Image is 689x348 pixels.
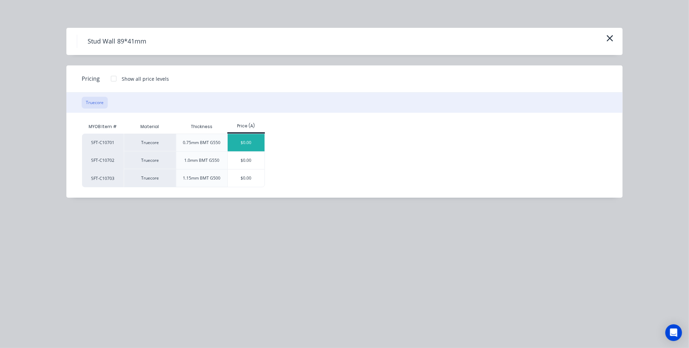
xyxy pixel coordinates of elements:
[228,169,265,187] div: $0.00
[124,120,176,134] div: Material
[184,157,219,164] div: 1.0mm BMT G550
[665,324,682,341] div: Open Intercom Messenger
[124,151,176,169] div: Truecore
[82,134,124,151] div: SFT-C10701
[77,35,157,48] h4: Stud Wall 89*41mm
[185,118,218,135] div: Thickness
[183,140,220,146] div: 0.75mm BMT G550
[227,123,265,129] div: Price (A)
[82,151,124,169] div: SFT-C10702
[82,97,108,109] button: Truecore
[82,120,124,134] div: MYOB Item #
[124,169,176,187] div: Truecore
[122,75,169,82] div: Show all price levels
[82,74,100,83] span: Pricing
[82,169,124,187] div: SFT-C10703
[228,152,265,169] div: $0.00
[124,134,176,151] div: Truecore
[183,175,220,181] div: 1.15mm BMT G500
[228,134,265,151] div: $0.00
